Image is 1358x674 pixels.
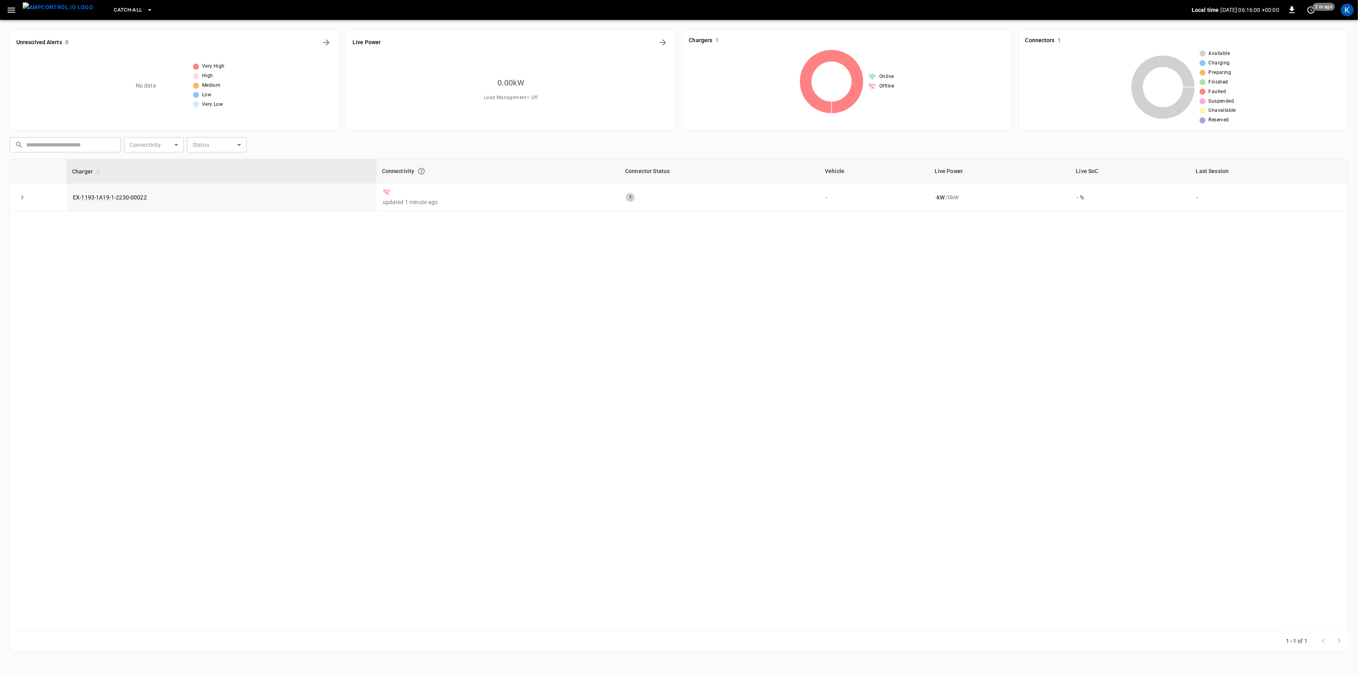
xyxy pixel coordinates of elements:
button: Catch-all [111,2,156,18]
p: - kW [935,193,945,201]
td: - [819,183,929,211]
button: expand row [16,191,28,203]
p: No data [136,82,156,90]
h6: Unresolved Alerts [16,38,62,47]
div: Connectivity [382,164,614,178]
span: Available [1209,50,1230,58]
span: Offline [879,82,894,90]
h6: 1 [1058,36,1061,45]
h6: 1 [715,36,719,45]
span: Charging [1209,59,1230,67]
p: 1–1 of 1 [1286,637,1307,645]
span: Charger [72,167,103,176]
div: profile-icon [1341,4,1354,16]
th: Last Session [1190,159,1348,183]
span: Catch-all [114,6,142,15]
h6: 0.00 kW [497,76,524,89]
td: - % [1071,183,1190,211]
h6: Live Power [353,38,381,47]
th: Vehicle [819,159,929,183]
button: set refresh interval [1305,4,1317,16]
span: Suspended [1209,97,1234,105]
button: Connection between the charger and our software. [414,164,429,178]
th: Live Power [929,159,1071,183]
a: EX-1193-1A19-1-2230-00022 [73,194,147,201]
span: Faulted [1209,88,1226,96]
span: Medium [202,82,220,90]
span: Load Management = Off [484,94,538,102]
span: Very Low [202,101,223,109]
span: Unavailable [1209,107,1236,115]
span: Very High [202,62,225,70]
h6: Connectors [1025,36,1055,45]
p: updated 1 minute ago [383,198,613,206]
span: 2 m ago [1313,3,1335,11]
img: ampcontrol.io logo [23,2,93,12]
button: Energy Overview [657,36,669,49]
h6: 0 [65,38,68,47]
span: Finished [1209,78,1228,86]
span: Low [202,91,211,99]
h6: Chargers [689,36,713,45]
div: / 0 kW [935,193,1064,201]
span: Reserved [1209,116,1229,124]
td: - [1190,183,1348,211]
th: Live SoC [1071,159,1190,183]
div: 1 [626,193,635,202]
span: Online [879,73,894,81]
button: All Alerts [320,36,333,49]
p: Local time [1192,6,1219,14]
span: Preparing [1209,69,1231,77]
span: High [202,72,213,80]
p: [DATE] 06:16:00 +00:00 [1221,6,1279,14]
th: Connector Status [620,159,819,183]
